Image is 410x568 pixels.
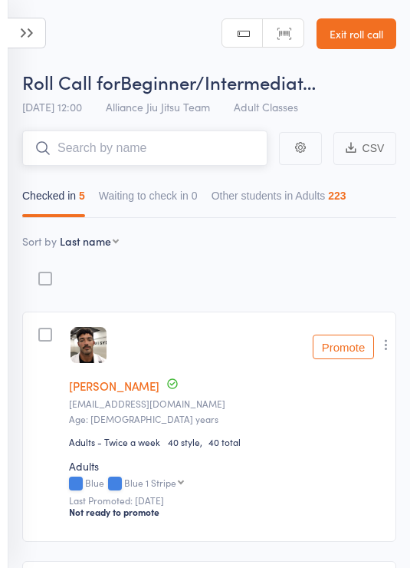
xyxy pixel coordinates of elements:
[106,99,210,114] span: Alliance Jiu Jitsu Team
[313,335,374,359] button: Promote
[333,132,396,165] button: CSV
[69,495,385,506] small: Last Promoted: [DATE]
[212,182,346,217] button: Other students in Adults223
[69,412,218,425] span: Age: [DEMOGRAPHIC_DATA] years
[69,398,385,409] small: wendelbs@gmail.com
[317,18,396,49] a: Exit roll call
[69,378,159,394] a: [PERSON_NAME]
[22,233,57,249] label: Sort by
[124,477,176,487] div: Blue 1 Stripe
[79,190,85,202] div: 5
[328,190,346,202] div: 223
[208,435,241,448] span: 40 total
[22,69,120,94] span: Roll Call for
[168,435,208,448] span: 40 style
[192,190,198,202] div: 0
[69,506,385,518] div: Not ready to promote
[69,435,160,448] div: Adults - Twice a week
[71,327,107,363] img: image1737336758.png
[234,99,298,114] span: Adult Classes
[69,477,385,490] div: Blue
[69,458,385,474] div: Adults
[22,130,267,166] input: Search by name
[22,182,85,217] button: Checked in5
[22,99,82,114] span: [DATE] 12:00
[60,233,111,249] div: Last name
[120,69,316,94] span: Beginner/Intermediat…
[99,182,198,217] button: Waiting to check in0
